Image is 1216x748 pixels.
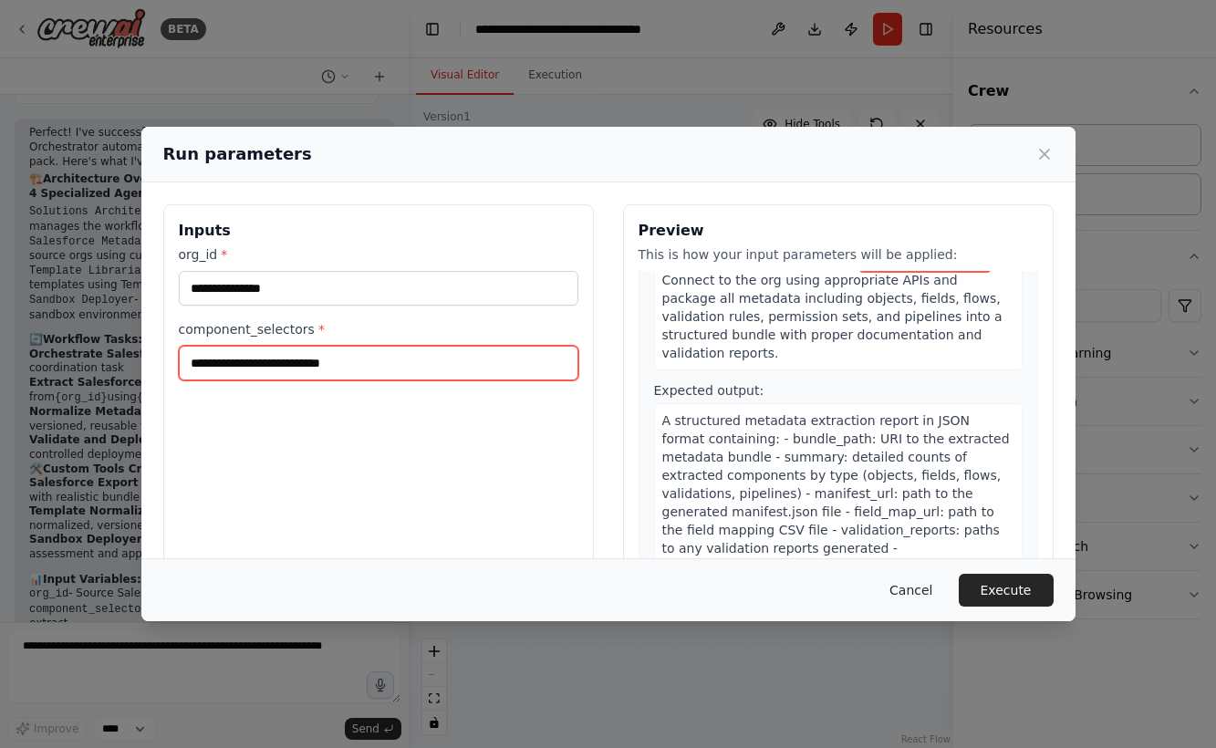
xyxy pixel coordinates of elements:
p: This is how your input parameters will be applied: [639,245,1038,264]
h2: Run parameters [163,141,312,167]
label: component_selectors [179,320,578,338]
h3: Preview [639,220,1038,242]
label: org_id [179,245,578,264]
span: A structured metadata extraction report in JSON format containing: - bundle_path: URI to the extr... [662,413,1010,574]
button: Execute [959,574,1054,607]
h3: Inputs [179,220,578,242]
button: Cancel [875,574,947,607]
span: Expected output: [654,383,764,398]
